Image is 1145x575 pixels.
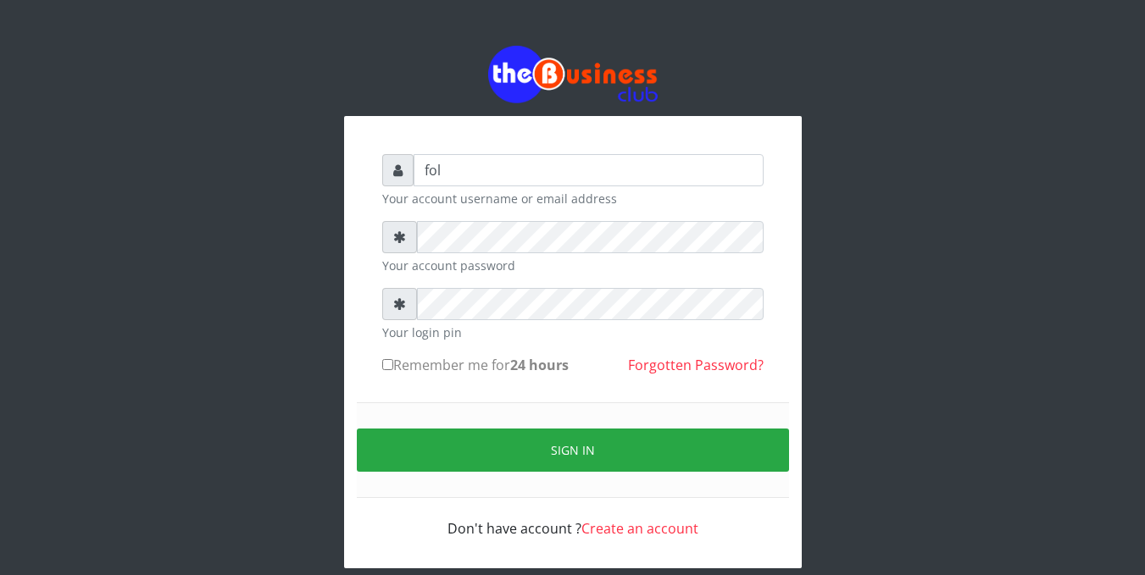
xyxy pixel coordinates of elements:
a: Create an account [581,519,698,538]
label: Remember me for [382,355,569,375]
small: Your account password [382,257,764,274]
button: Sign in [357,428,789,472]
b: 24 hours [510,356,569,374]
small: Your login pin [382,323,764,341]
small: Your account username or email address [382,190,764,207]
input: Remember me for24 hours [382,359,393,370]
a: Forgotten Password? [628,356,764,374]
div: Don't have account ? [382,498,764,539]
input: Username or email address [414,154,764,186]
